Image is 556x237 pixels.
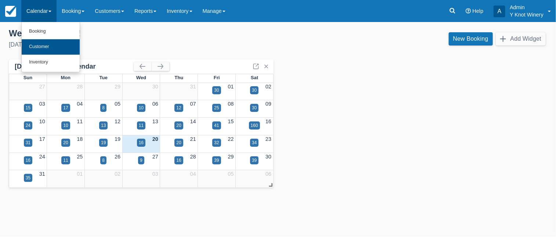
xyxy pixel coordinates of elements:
[22,55,80,70] a: Inventory
[252,87,257,94] div: 30
[39,154,45,160] a: 24
[39,84,45,90] a: 27
[228,171,234,177] a: 05
[176,157,181,164] div: 16
[228,136,234,142] a: 22
[115,118,120,124] a: 12
[139,122,144,129] div: 11
[190,101,196,107] a: 07
[77,84,83,90] a: 28
[24,75,32,80] span: Sun
[102,157,105,164] div: 8
[39,136,45,142] a: 17
[9,40,272,49] div: [DATE]
[251,122,258,129] div: 160
[39,118,45,124] a: 10
[176,139,181,146] div: 20
[63,105,68,111] div: 17
[190,171,196,177] a: 04
[100,75,108,80] span: Tue
[139,139,144,146] div: 16
[101,139,106,146] div: 19
[190,84,196,90] a: 31
[63,157,68,164] div: 11
[266,84,271,90] a: 02
[266,171,271,177] a: 06
[266,118,271,124] a: 16
[15,62,134,71] div: [DATE] Booking Calendar
[5,6,16,17] img: checkfront-main-nav-mini-logo.png
[152,101,158,107] a: 06
[214,87,219,94] div: 30
[510,11,544,18] p: Y Knot Winery
[77,118,83,124] a: 11
[139,105,144,111] div: 10
[228,154,234,160] a: 29
[496,32,546,45] button: Add Widget
[61,75,71,80] span: Mon
[190,118,196,124] a: 14
[266,154,271,160] a: 30
[214,105,219,111] div: 25
[77,154,83,160] a: 25
[152,136,158,142] a: 20
[466,8,471,14] i: Help
[77,136,83,142] a: 18
[39,101,45,107] a: 03
[140,157,142,164] div: 9
[136,75,146,80] span: Wed
[152,84,158,90] a: 30
[22,24,80,39] a: Booking
[101,122,106,129] div: 13
[494,6,505,17] div: A
[510,4,544,11] p: Admin
[26,139,30,146] div: 31
[63,139,68,146] div: 20
[252,157,257,164] div: 39
[214,122,219,129] div: 41
[22,39,80,55] a: Customer
[190,136,196,142] a: 21
[266,101,271,107] a: 09
[214,139,219,146] div: 32
[26,175,30,181] div: 35
[152,118,158,124] a: 13
[77,101,83,107] a: 04
[449,32,493,45] a: New Booking
[115,171,120,177] a: 02
[266,136,271,142] a: 23
[152,171,158,177] a: 03
[176,105,181,111] div: 12
[176,122,181,129] div: 20
[26,122,30,129] div: 24
[228,101,234,107] a: 08
[39,171,45,177] a: 31
[190,154,196,160] a: 28
[174,75,183,80] span: Thu
[214,75,220,80] span: Fri
[252,139,257,146] div: 34
[26,157,30,164] div: 16
[228,84,234,90] a: 01
[26,105,30,111] div: 15
[152,154,158,160] a: 27
[252,105,257,111] div: 30
[115,154,120,160] a: 26
[115,136,120,142] a: 19
[9,28,272,39] div: Welcome , Admin !
[63,122,68,129] div: 10
[214,157,219,164] div: 39
[251,75,258,80] span: Sat
[228,118,234,124] a: 15
[77,171,83,177] a: 01
[102,105,105,111] div: 8
[21,22,80,72] ul: Calendar
[115,84,120,90] a: 29
[473,8,484,14] span: Help
[115,101,120,107] a: 05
